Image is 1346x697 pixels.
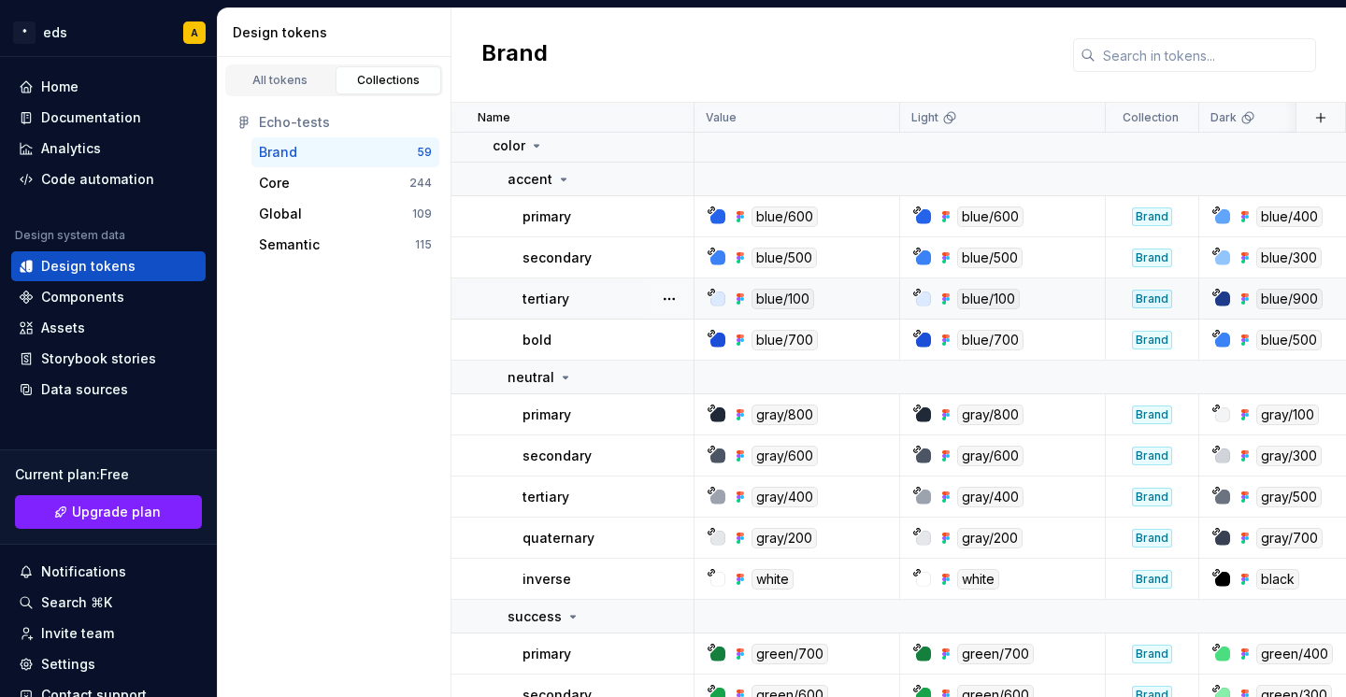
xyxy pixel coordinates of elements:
div: Invite team [41,624,114,643]
div: 115 [415,237,432,252]
div: blue/600 [752,206,818,227]
div: Semantic [259,235,320,254]
h2: Brand [481,38,548,72]
p: bold [523,331,551,349]
div: Settings [41,655,95,674]
div: green/700 [752,644,828,664]
div: Design tokens [41,257,136,276]
span: Upgrade plan [72,503,161,521]
p: secondary [523,447,592,465]
div: Brand [1132,529,1172,548]
div: blue/300 [1256,248,1322,268]
a: Code automation [11,164,206,194]
a: Semantic115 [251,230,439,260]
div: blue/100 [957,289,1020,309]
p: inverse [523,570,571,589]
input: Search in tokens... [1095,38,1316,72]
button: Search ⌘K [11,588,206,618]
a: Design tokens [11,251,206,281]
div: Documentation [41,108,141,127]
a: Home [11,72,206,102]
a: Invite team [11,619,206,648]
div: 109 [412,206,432,221]
div: Design system data [15,228,125,243]
div: Home [41,78,79,96]
div: blue/700 [957,330,1024,350]
div: gray/700 [1256,528,1323,548]
div: green/700 [957,644,1034,664]
div: gray/100 [1256,405,1319,425]
a: Upgrade plan [15,495,202,529]
div: gray/400 [957,487,1024,507]
div: Brand [1132,290,1172,308]
p: Name [478,110,510,125]
div: Brand [1132,570,1172,589]
div: blue/500 [957,248,1023,268]
div: Brand [1132,207,1172,226]
div: Search ⌘K [41,593,112,612]
div: white [752,569,794,590]
div: green/400 [1256,644,1333,664]
div: blue/900 [1256,289,1323,309]
div: 59 [417,145,432,160]
a: Components [11,282,206,312]
div: blue/500 [752,248,817,268]
div: Brand [259,143,297,162]
div: gray/400 [752,487,818,507]
p: Value [706,110,737,125]
button: Core244 [251,168,439,198]
p: success [508,607,562,626]
div: Components [41,288,124,306]
a: Documentation [11,103,206,133]
a: Analytics [11,134,206,164]
div: Brand [1132,405,1172,424]
div: Analytics [41,139,101,158]
div: Assets [41,319,85,337]
div: blue/100 [752,289,814,309]
div: gray/300 [1256,446,1322,466]
div: Brand [1132,331,1172,349]
div: white [957,569,999,590]
p: quaternary [523,529,594,548]
p: Collection [1123,110,1179,125]
div: blue/400 [1256,206,1323,227]
a: Brand59 [251,137,439,167]
div: gray/200 [957,528,1023,548]
div: Code automation [41,170,154,189]
div: Core [259,174,290,192]
div: Brand [1132,488,1172,506]
div: black [1256,569,1299,590]
div: Design tokens [233,23,443,42]
div: blue/600 [957,206,1024,227]
div: Data sources [41,380,128,399]
div: Notifications [41,562,126,581]
a: Storybook stories [11,344,206,374]
p: tertiary [523,488,569,506]
button: Notifications [11,557,206,587]
div: Brand [1132,645,1172,663]
a: Assets [11,313,206,343]
div: gray/600 [957,446,1024,466]
p: primary [523,405,571,424]
div: gray/800 [957,405,1024,425]
div: 244 [409,176,432,191]
p: Light [911,110,938,125]
div: A [191,25,198,40]
div: gray/200 [752,528,817,548]
div: Current plan : Free [15,465,202,484]
a: Data sources [11,375,206,405]
div: gray/500 [1256,487,1322,507]
div: gray/800 [752,405,818,425]
p: secondary [523,249,592,267]
p: Dark [1210,110,1237,125]
div: Brand [1132,447,1172,465]
a: Settings [11,649,206,679]
p: tertiary [523,290,569,308]
div: eds [43,23,67,42]
button: Global109 [251,199,439,229]
div: blue/500 [1256,330,1322,350]
div: blue/700 [752,330,818,350]
p: primary [523,645,571,663]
